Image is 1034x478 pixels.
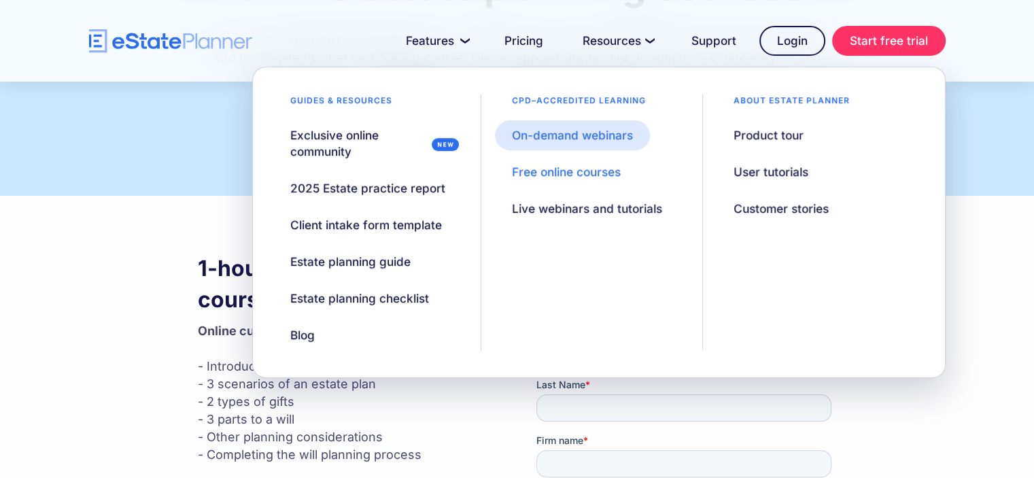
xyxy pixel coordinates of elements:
a: Start free trial [832,26,946,56]
a: 2025 Estate practice report [273,173,462,203]
div: User tutorials [734,164,808,180]
a: Live webinars and tutorials [495,194,679,224]
div: 2025 Estate practice report [290,180,445,197]
a: Resources [566,27,668,54]
div: Client intake form template [290,217,442,233]
a: User tutorials [717,157,825,187]
div: Product tour [734,127,804,143]
div: Estate planning checklist [290,290,429,307]
a: Support [675,27,753,54]
a: Client intake form template [273,210,459,240]
a: Login [759,26,825,56]
div: About estate planner [717,95,867,114]
a: Free online courses [495,157,638,187]
p: - Introduction to will planning - 3 scenarios of an estate plan - 2 types of gifts - 3 parts to a... [198,322,498,464]
strong: Online curriculum outline: ‍ [198,324,352,338]
div: Guides & resources [273,95,409,114]
a: Customer stories [717,194,846,224]
h3: 1-hour estate planning course [198,253,498,315]
a: Features [390,27,481,54]
a: Product tour [717,120,821,150]
a: Exclusive online community [273,120,467,167]
div: Free online courses [512,164,621,180]
div: Blog [290,327,315,343]
div: On-demand webinars [512,127,633,143]
div: Estate planning guide [290,254,411,270]
a: Pricing [488,27,559,54]
div: Customer stories [734,201,829,217]
div: Exclusive online community [290,127,426,160]
a: Estate planning checklist [273,284,446,313]
div: Live webinars and tutorials [512,201,662,217]
a: Estate planning guide [273,247,428,277]
a: Blog [273,320,332,350]
a: home [89,29,252,53]
a: On-demand webinars [495,120,650,150]
div: CPD–accredited learning [495,95,663,114]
